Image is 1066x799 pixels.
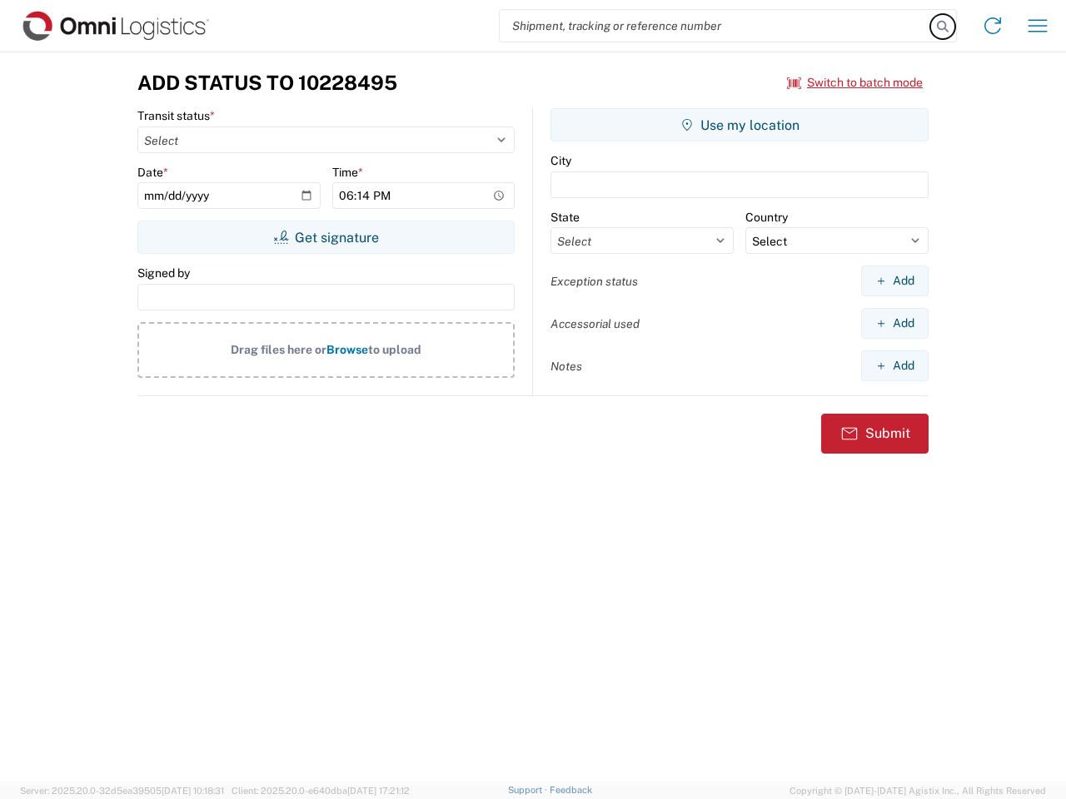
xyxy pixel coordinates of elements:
[20,786,224,796] span: Server: 2025.20.0-32d5ea39505
[787,69,923,97] button: Switch to batch mode
[162,786,224,796] span: [DATE] 10:18:31
[232,786,410,796] span: Client: 2025.20.0-e640dba
[550,359,582,374] label: Notes
[137,108,215,123] label: Transit status
[508,785,550,795] a: Support
[550,153,571,168] label: City
[861,266,929,296] button: Add
[137,165,168,180] label: Date
[550,785,592,795] a: Feedback
[500,10,931,42] input: Shipment, tracking or reference number
[745,210,788,225] label: Country
[550,108,929,141] button: Use my location
[790,783,1046,798] span: Copyright © [DATE]-[DATE] Agistix Inc., All Rights Reserved
[861,308,929,339] button: Add
[821,414,929,454] button: Submit
[861,350,929,381] button: Add
[231,343,326,356] span: Drag files here or
[326,343,368,356] span: Browse
[550,316,640,331] label: Accessorial used
[137,221,515,254] button: Get signature
[550,210,580,225] label: State
[137,71,397,95] h3: Add Status to 10228495
[332,165,363,180] label: Time
[137,266,190,280] label: Signed by
[550,274,638,289] label: Exception status
[368,343,421,356] span: to upload
[347,786,410,796] span: [DATE] 17:21:12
